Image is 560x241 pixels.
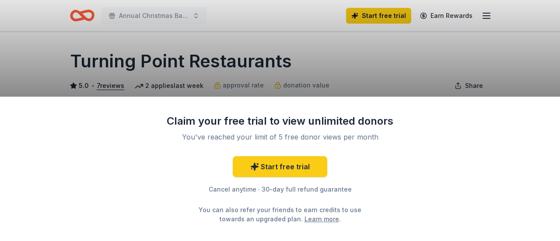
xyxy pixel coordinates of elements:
a: Start free trial [233,156,327,177]
div: Claim your free trial to view unlimited donors [166,114,394,128]
div: Cancel anytime · 30-day full refund guarantee [166,184,394,195]
div: You've reached your limit of 5 free donor views per month [177,132,383,142]
a: Learn more [304,214,339,224]
div: You can also refer your friends to earn credits to use towards an upgraded plan. . [191,205,369,224]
